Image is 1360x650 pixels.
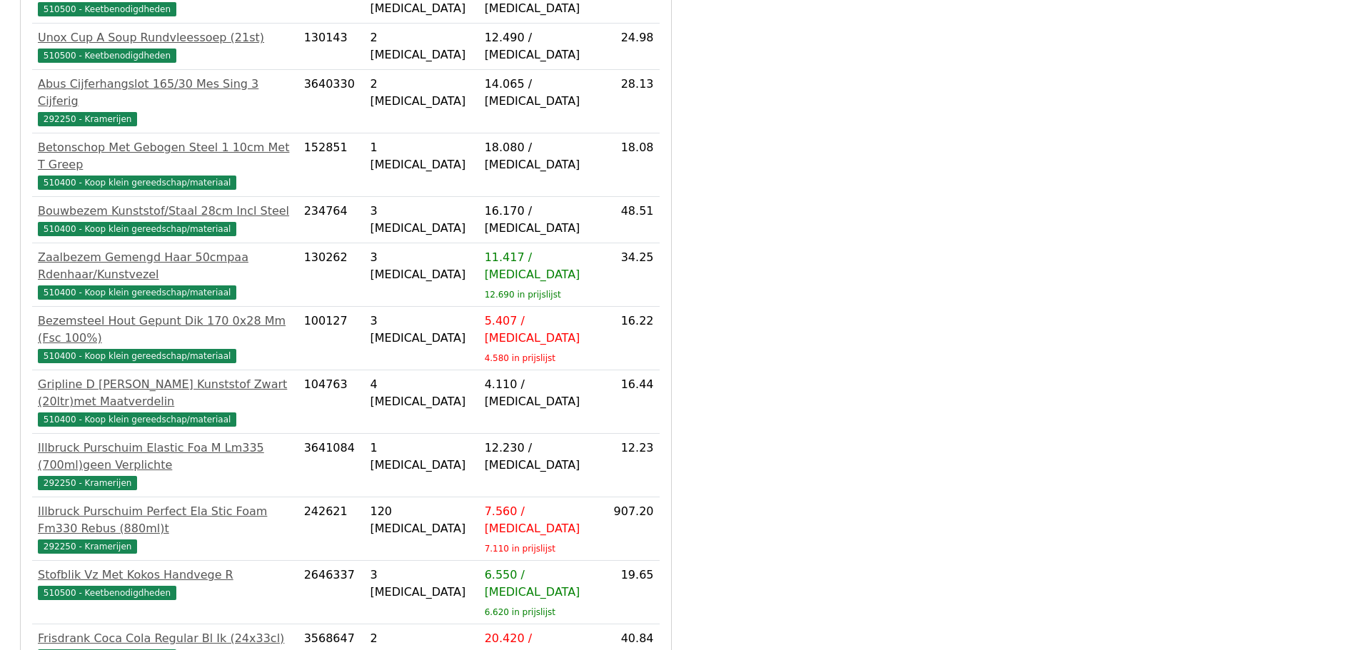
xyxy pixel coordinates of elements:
td: 34.25 [600,243,659,307]
div: 1 [MEDICAL_DATA] [371,139,473,173]
div: Betonschop Met Gebogen Steel 1 10cm Met T Greep [38,139,293,173]
div: 3 [MEDICAL_DATA] [371,313,473,347]
sub: 12.690 in prijslijst [485,290,561,300]
td: 130143 [298,24,365,70]
div: Abus Cijferhangslot 165/30 Mes Sing 3 Cijferig [38,76,293,110]
div: Bezemsteel Hout Gepunt Dik 170 0x28 Mm (Fsc 100%) [38,313,293,347]
td: 152851 [298,133,365,197]
td: 3640330 [298,70,365,133]
div: Illbruck Purschuim Elastic Foa M Lm335 (700ml)geen Verplichte [38,440,293,474]
td: 24.98 [600,24,659,70]
sub: 4.580 in prijslijst [485,353,555,363]
div: 14.065 / [MEDICAL_DATA] [485,76,595,110]
a: Bouwbezem Kunststof/Staal 28cm Incl Steel510400 - Koop klein gereedschap/materiaal [38,203,293,237]
div: 11.417 / [MEDICAL_DATA] [485,249,595,283]
td: 16.22 [600,307,659,370]
span: 510500 - Keetbenodigdheden [38,2,176,16]
td: 234764 [298,197,365,243]
span: 510400 - Koop klein gereedschap/materiaal [38,285,236,300]
td: 100127 [298,307,365,370]
sub: 7.110 in prijslijst [485,544,555,554]
div: Illbruck Purschuim Perfect Ela Stic Foam Fm330 Rebus (880ml)t [38,503,293,537]
div: Gripline D [PERSON_NAME] Kunststof Zwart (20ltr)met Maatverdelin [38,376,293,410]
div: 4.110 / [MEDICAL_DATA] [485,376,595,410]
span: 510400 - Koop klein gereedschap/materiaal [38,349,236,363]
div: Stofblik Vz Met Kokos Handvege R [38,567,293,584]
div: 5.407 / [MEDICAL_DATA] [485,313,595,347]
a: Illbruck Purschuim Elastic Foa M Lm335 (700ml)geen Verplichte292250 - Kramerijen [38,440,293,491]
div: 16.170 / [MEDICAL_DATA] [485,203,595,237]
td: 2646337 [298,561,365,624]
td: 16.44 [600,370,659,434]
div: 1 [MEDICAL_DATA] [371,440,473,474]
a: Unox Cup A Soup Rundvleessoep (21st)510500 - Keetbenodigdheden [38,29,293,64]
div: 4 [MEDICAL_DATA] [371,376,473,410]
div: 6.550 / [MEDICAL_DATA] [485,567,595,601]
a: Abus Cijferhangslot 165/30 Mes Sing 3 Cijferig292250 - Kramerijen [38,76,293,127]
div: Bouwbezem Kunststof/Staal 28cm Incl Steel [38,203,293,220]
td: 18.08 [600,133,659,197]
div: 7.560 / [MEDICAL_DATA] [485,503,595,537]
td: 12.23 [600,434,659,497]
span: 292250 - Kramerijen [38,476,137,490]
a: Zaalbezem Gemengd Haar 50cmpaa Rdenhaar/Kunstvezel510400 - Koop klein gereedschap/materiaal [38,249,293,300]
span: 510500 - Keetbenodigdheden [38,586,176,600]
td: 48.51 [600,197,659,243]
a: Illbruck Purschuim Perfect Ela Stic Foam Fm330 Rebus (880ml)t292250 - Kramerijen [38,503,293,554]
span: 292250 - Kramerijen [38,539,137,554]
div: Frisdrank Coca Cola Regular Bl Ik (24x33cl) [38,630,293,647]
td: 28.13 [600,70,659,133]
div: Zaalbezem Gemengd Haar 50cmpaa Rdenhaar/Kunstvezel [38,249,293,283]
a: Gripline D [PERSON_NAME] Kunststof Zwart (20ltr)met Maatverdelin510400 - Koop klein gereedschap/m... [38,376,293,427]
div: 3 [MEDICAL_DATA] [371,567,473,601]
div: 2 [MEDICAL_DATA] [371,29,473,64]
td: 3641084 [298,434,365,497]
span: 292250 - Kramerijen [38,112,137,126]
div: 12.490 / [MEDICAL_DATA] [485,29,595,64]
td: 130262 [298,243,365,307]
div: 18.080 / [MEDICAL_DATA] [485,139,595,173]
td: 104763 [298,370,365,434]
td: 242621 [298,497,365,561]
span: 510400 - Koop klein gereedschap/materiaal [38,222,236,236]
span: 510400 - Koop klein gereedschap/materiaal [38,176,236,190]
div: 2 [MEDICAL_DATA] [371,76,473,110]
a: Betonschop Met Gebogen Steel 1 10cm Met T Greep510400 - Koop klein gereedschap/materiaal [38,139,293,191]
td: 19.65 [600,561,659,624]
div: Unox Cup A Soup Rundvleessoep (21st) [38,29,293,46]
a: Bezemsteel Hout Gepunt Dik 170 0x28 Mm (Fsc 100%)510400 - Koop klein gereedschap/materiaal [38,313,293,364]
div: 3 [MEDICAL_DATA] [371,203,473,237]
span: 510500 - Keetbenodigdheden [38,49,176,63]
a: Stofblik Vz Met Kokos Handvege R510500 - Keetbenodigdheden [38,567,293,601]
span: 510400 - Koop klein gereedschap/materiaal [38,412,236,427]
sub: 6.620 in prijslijst [485,607,555,617]
td: 907.20 [600,497,659,561]
div: 120 [MEDICAL_DATA] [371,503,473,537]
div: 3 [MEDICAL_DATA] [371,249,473,283]
div: 12.230 / [MEDICAL_DATA] [485,440,595,474]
